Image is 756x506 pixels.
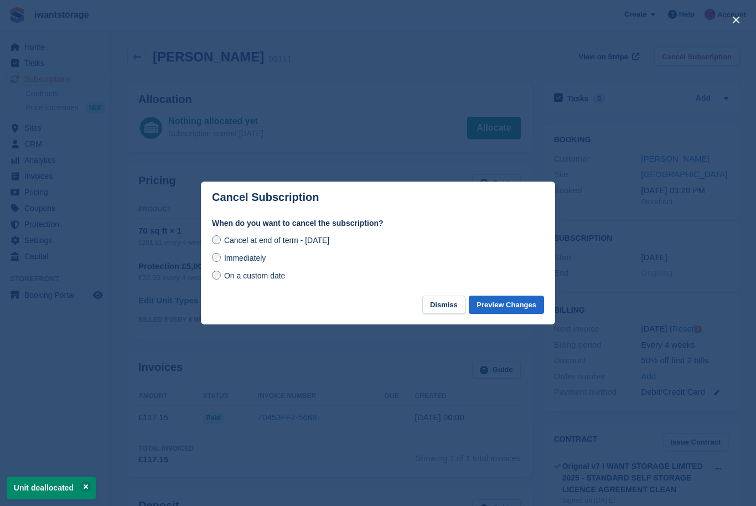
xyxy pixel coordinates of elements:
label: When do you want to cancel the subscription? [212,218,544,229]
p: Cancel Subscription [212,191,319,204]
input: Immediately [212,253,221,262]
button: Preview Changes [469,296,544,314]
button: Dismiss [422,296,465,314]
span: Cancel at end of term - [DATE] [224,236,329,245]
input: On a custom date [212,271,221,280]
span: On a custom date [224,271,286,280]
button: close [727,11,745,29]
input: Cancel at end of term - [DATE] [212,235,221,244]
p: Unit deallocated [7,477,96,499]
span: Immediately [224,254,266,262]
